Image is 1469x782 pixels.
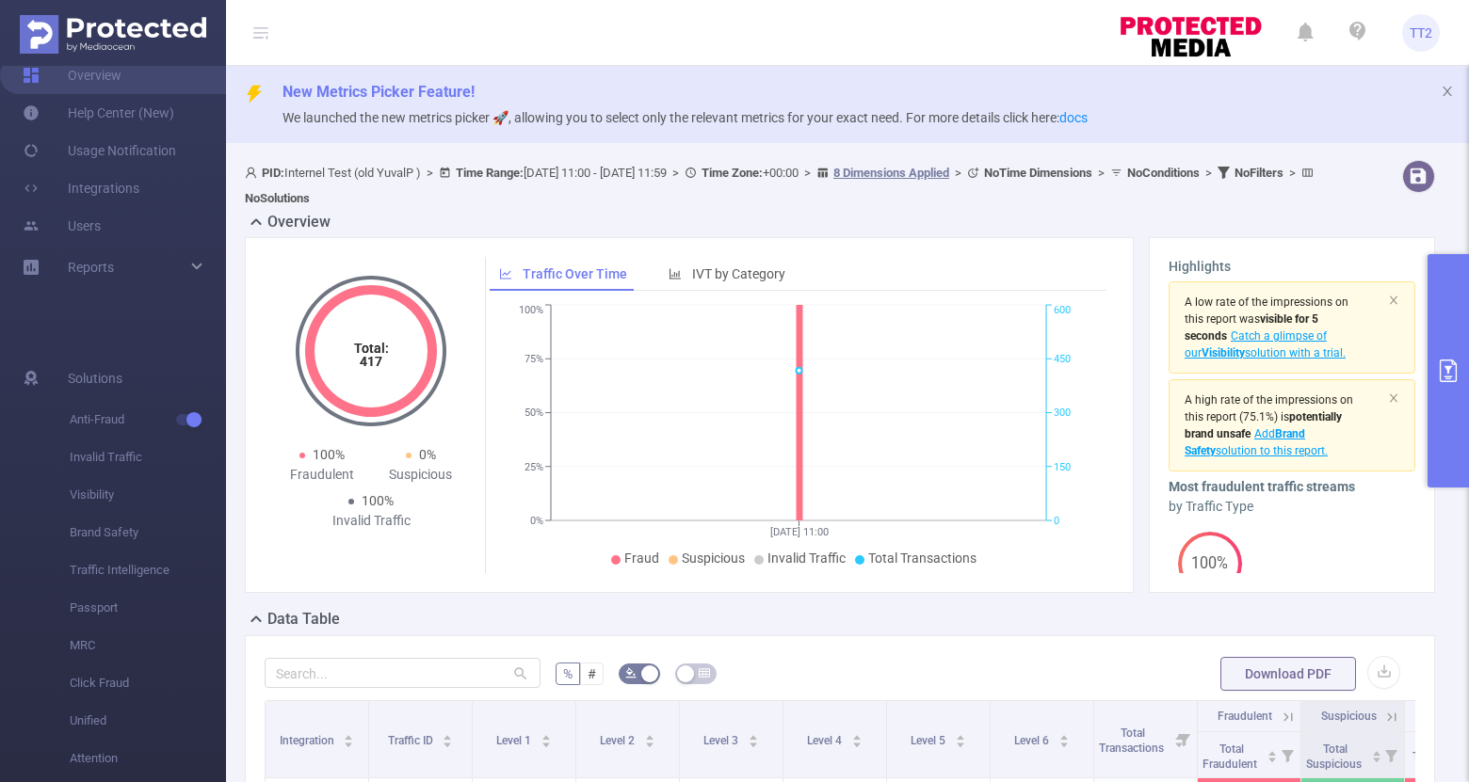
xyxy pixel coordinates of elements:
[1054,305,1071,317] tspan: 600
[245,191,310,205] b: No Solutions
[525,461,543,473] tspan: 25%
[344,740,354,745] i: icon: caret-down
[70,514,226,551] span: Brand Safety
[949,166,967,180] span: >
[20,15,206,54] img: Protected Media
[703,734,741,747] span: Level 3
[807,734,845,747] span: Level 4
[984,166,1092,180] b: No Time Dimensions
[1388,388,1399,408] button: icon: close
[769,526,828,538] tspan: [DATE] 11:00
[1185,295,1348,326] span: A low rate of the impressions on this report
[421,166,439,180] span: >
[563,666,573,681] span: %
[245,166,1318,205] span: Internel Test (old YuvalP ) [DATE] 11:00 - [DATE] 11:59 +00:00
[1283,166,1301,180] span: >
[70,702,226,740] span: Unified
[70,627,226,664] span: MRC
[282,110,1088,125] span: We launched the new metrics picker 🚀, allowing you to select only the relevant metrics for your e...
[1054,407,1071,420] tspan: 300
[1185,427,1328,457] span: Add solution to this report.
[767,551,846,566] span: Invalid Traffic
[70,401,226,439] span: Anti-Fraud
[525,353,543,365] tspan: 75%
[388,734,436,747] span: Traffic ID
[851,732,863,743] div: Sort
[799,166,816,180] span: >
[1200,166,1218,180] span: >
[525,407,543,420] tspan: 50%
[1441,81,1454,102] button: icon: close
[1218,710,1272,723] span: Fraudulent
[1099,726,1167,755] span: Total Transactions
[1267,755,1277,760] i: icon: caret-down
[1185,329,1346,359] span: Catch a glimpse of our solution with a trial.
[267,211,331,233] h2: Overview
[669,267,682,280] i: icon: bar-chart
[699,667,710,678] i: icon: table
[456,166,524,180] b: Time Range:
[1371,748,1382,759] div: Sort
[644,740,654,745] i: icon: caret-down
[496,734,534,747] span: Level 1
[1092,166,1110,180] span: >
[1378,732,1404,777] i: Filter menu
[313,447,345,462] span: 100%
[644,732,654,738] i: icon: caret-up
[1388,295,1399,306] i: icon: close
[1371,748,1381,754] i: icon: caret-up
[624,551,659,566] span: Fraud
[1306,742,1364,771] span: Total Suspicious
[1170,701,1197,777] i: Filter menu
[23,169,139,207] a: Integrations
[70,551,226,589] span: Traffic Intelligence
[1127,166,1200,180] b: No Conditions
[1058,740,1069,745] i: icon: caret-down
[23,56,121,94] a: Overview
[443,732,453,738] i: icon: caret-up
[68,248,114,286] a: Reports
[588,666,596,681] span: #
[70,740,226,777] span: Attention
[23,207,101,245] a: Users
[262,166,284,180] b: PID:
[748,732,758,738] i: icon: caret-up
[1203,742,1260,771] span: Total Fraudulent
[1185,312,1318,343] span: was
[1054,353,1071,365] tspan: 450
[265,658,541,688] input: Search...
[541,740,551,745] i: icon: caret-down
[272,465,371,485] div: Fraudulent
[1267,748,1277,754] i: icon: caret-up
[692,266,785,281] span: IVT by Category
[1220,657,1356,691] button: Download PDF
[70,589,226,627] span: Passport
[1202,346,1245,359] b: Visibility
[702,166,763,180] b: Time Zone:
[1267,748,1278,759] div: Sort
[1371,755,1381,760] i: icon: caret-down
[1054,461,1071,473] tspan: 150
[280,734,337,747] span: Integration
[955,732,966,743] div: Sort
[682,551,745,566] span: Suspicious
[360,354,382,369] tspan: 417
[868,551,977,566] span: Total Transactions
[523,266,627,281] span: Traffic Over Time
[1388,290,1399,311] button: icon: close
[245,85,264,104] i: icon: thunderbolt
[530,515,543,527] tspan: 0%
[748,732,759,743] div: Sort
[1058,732,1070,743] div: Sort
[1185,393,1353,423] span: A high rate of the impressions on this report
[23,132,176,169] a: Usage Notification
[1169,257,1415,277] h3: Highlights
[23,94,174,132] a: Help Center (New)
[343,732,354,743] div: Sort
[600,734,638,747] span: Level 2
[499,267,512,280] i: icon: line-chart
[955,740,965,745] i: icon: caret-down
[667,166,685,180] span: >
[322,511,421,531] div: Invalid Traffic
[1441,85,1454,98] i: icon: close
